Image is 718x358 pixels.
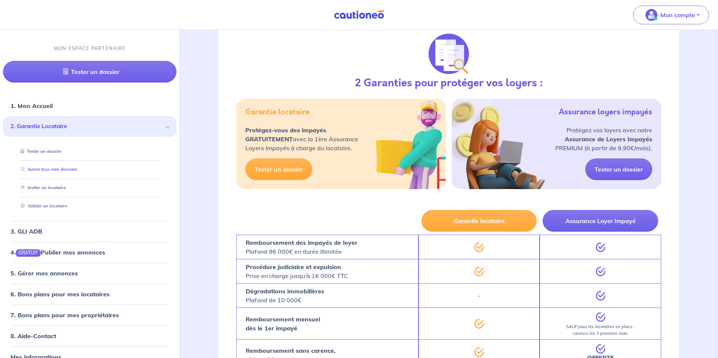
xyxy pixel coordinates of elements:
p: Plafond de 10 000€ [246,287,324,305]
img: illu_account_valid_menu.svg [645,9,657,21]
a: 5. Gérer mes annonces [10,269,78,277]
img: justif-loupe [429,34,469,74]
div: 7. Bons plans pour mes propriétaires [3,308,177,322]
a: Tester un dossier [585,158,652,180]
a: 7. Bons plans pour mes propriétaires [10,311,119,319]
strong: Remboursement des impayés de loyer [246,239,358,246]
button: Garantie locataire [421,210,537,232]
h5: Garantie locataire [245,108,310,117]
a: Tester un dossier [245,158,312,180]
button: illu_account_valid_menu.svgMon compte [633,6,709,24]
div: 5. Gérer mes annonces [3,266,177,281]
a: 4.GRATUITPublier mes annonces [10,249,105,256]
h5: Assurance loyers impayés [559,108,652,117]
h3: 2 Garanties pour protéger vos loyers : [355,77,543,90]
strong: Dégradations immobilières [246,287,324,295]
strong: Procédure judiciaire et expulsion [246,263,341,271]
p: Prise en charge jusqu’à 16 000€ TTC [246,262,348,280]
div: 3. GLI ADB [3,224,177,239]
div: 1. Mon Accueil [3,98,177,113]
strong: Protégez-vous des impayés GRATUITEMENT [245,126,326,143]
a: Suivre tous mes dossiers [18,167,77,172]
a: 3. GLI ADB [10,228,42,235]
div: Suivre tous mes dossiers [12,163,168,176]
button: Assurance Loyer Impayé [543,210,658,232]
div: Valider un locataire [12,200,168,212]
a: 8. Aide-Contact [10,332,56,340]
div: 6. Bons plans pour mes locataires [3,287,177,302]
em: SAUF pour les locataires en place : carence les 3 premiers mois [566,324,635,336]
div: Tester un dossier [12,145,168,157]
a: Valider un locataire [18,203,67,209]
a: 1. Mon Accueil [10,102,53,109]
p: Mon compte [660,10,695,19]
p: Plafond 96 000€ en durée illimitée [246,238,358,256]
div: Inviter un locataire [12,182,168,194]
a: Tester un dossier [3,61,177,83]
div: 8. Aide-Contact [3,328,177,343]
p: MON ESPACE PARTENAIRE [54,45,126,52]
div: 4.GRATUITPublier mes annonces [3,245,177,260]
div: - [418,283,540,308]
span: 2. Garantie Locataire [10,122,163,131]
a: 6. Bons plans pour mes locataires [10,290,110,298]
img: Cautioneo [331,10,387,19]
a: Inviter un locataire [18,185,66,190]
div: 2. Garantie Locataire [3,116,177,137]
a: Tester un dossier [18,148,62,154]
p: avec la 1ère Assurance Loyers Impayés à charge du locataire. [245,126,358,152]
strong: Remboursement mensuel dès le 1er impayé [246,315,320,332]
p: Protégez vos loyers avec notre PREMIUM (à partir de 9,90€/mois). [555,126,652,152]
strong: Assurance de Loyers Impayés [565,135,652,143]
